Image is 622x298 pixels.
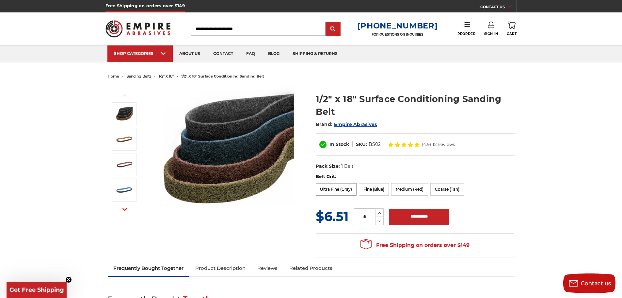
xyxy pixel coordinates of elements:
[9,286,64,293] span: Get Free Shipping
[316,163,340,170] dt: Pack Size:
[316,93,515,118] h1: 1/2" x 18" Surface Conditioning Sanding Belt
[283,261,338,275] a: Related Products
[422,142,431,147] span: (4.9)
[327,23,340,36] input: Submit
[114,51,166,56] div: SHOP CATEGORIES
[7,282,67,298] div: Get Free ShippingClose teaser
[356,141,367,148] dt: SKU:
[316,121,333,127] span: Brand:
[251,261,283,275] a: Reviews
[457,22,475,36] a: Reorder
[181,74,264,79] span: 1/2" x 18" surface conditioning sanding belt
[360,239,470,252] span: Free Shipping on orders over $149
[189,261,251,275] a: Product Description
[341,163,354,170] dd: 1 Belt
[457,32,475,36] span: Reorder
[240,45,262,62] a: faq
[262,45,286,62] a: blog
[581,280,611,287] span: Contact us
[357,21,438,30] a: [PHONE_NUMBER]
[105,16,171,42] img: Empire Abrasives
[507,32,517,36] span: Cart
[117,202,133,217] button: Next
[116,156,133,173] img: 1/2"x18" Medium Surface Conditioning Belt
[507,22,517,36] a: Cart
[108,74,119,79] a: home
[116,131,133,148] img: 1/2"x18" Coarse Surface Conditioning Belt
[173,45,207,62] a: about us
[316,208,349,224] span: $6.51
[334,121,377,127] a: Empire Abrasives
[159,74,174,79] a: 1/2" x 18"
[164,86,294,216] img: Surface Conditioning Sanding Belts
[563,273,615,293] button: Contact us
[357,32,438,37] p: FOR QUESTIONS OR INQUIRIES
[484,32,498,36] span: Sign In
[207,45,240,62] a: contact
[117,88,133,102] button: Previous
[116,182,133,198] img: 1/2"x18" Fine Surface Conditioning Belt
[480,3,517,12] a: CONTACT US
[65,276,72,283] button: Close teaser
[329,141,349,147] span: In Stock
[108,261,190,275] a: Frequently Bought Together
[127,74,151,79] a: sanding belts
[116,106,133,122] img: Surface Conditioning Sanding Belts
[316,173,515,180] label: Belt Grit:
[286,45,344,62] a: shipping & returns
[369,141,381,148] dd: BS02
[433,142,455,147] span: 12 Reviews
